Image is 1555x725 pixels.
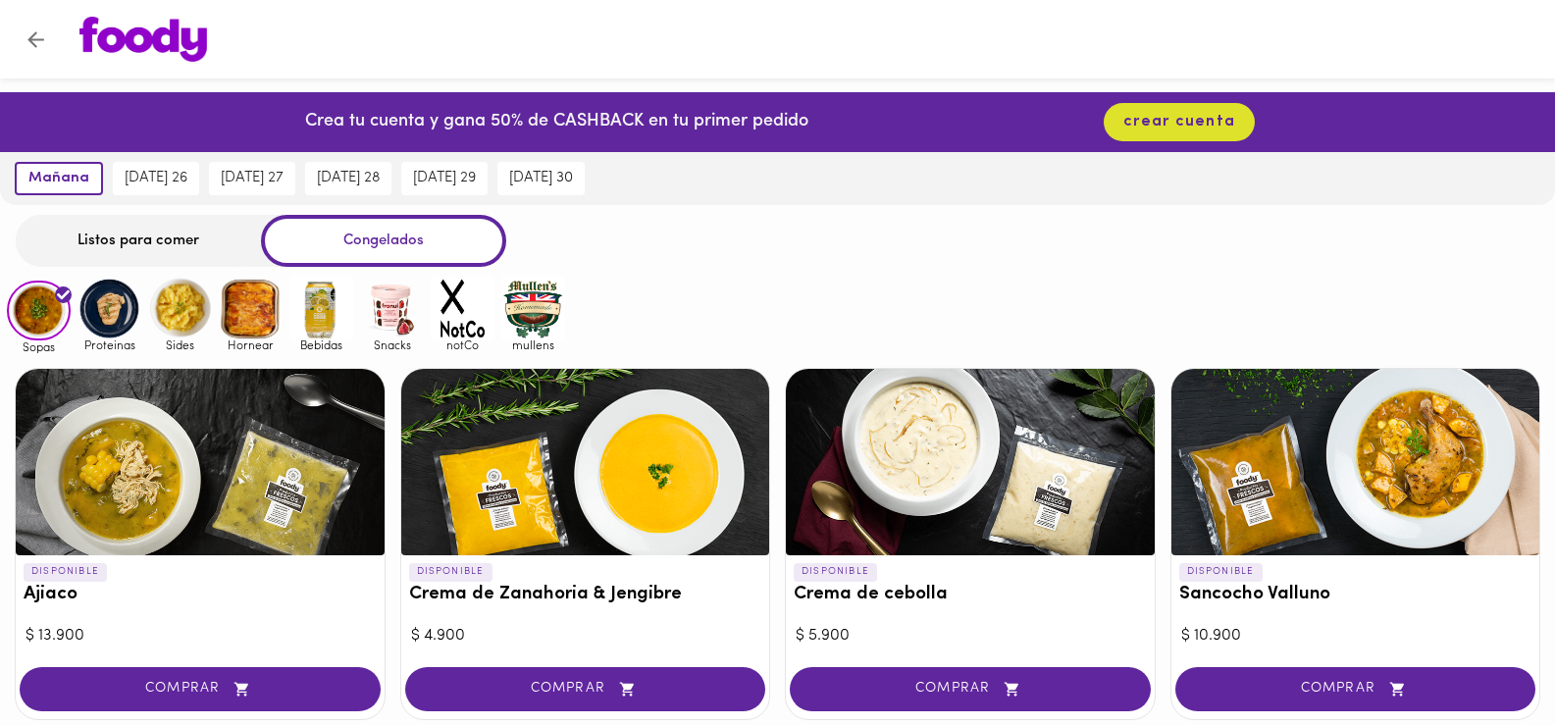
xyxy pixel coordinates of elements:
[794,585,1147,605] h3: Crema de cebolla
[44,681,356,698] span: COMPRAR
[501,277,565,340] img: mullens
[78,277,141,340] img: Proteinas
[305,110,808,135] p: Crea tu cuenta y gana 50% de CASHBACK en tu primer pedido
[79,17,207,62] img: logo.png
[413,170,476,187] span: [DATE] 29
[790,667,1151,711] button: COMPRAR
[12,16,60,64] button: Volver
[1441,611,1535,705] iframe: Messagebird Livechat Widget
[16,215,261,267] div: Listos para comer
[794,563,877,581] p: DISPONIBLE
[15,162,103,195] button: mañana
[431,338,494,351] span: notCo
[509,170,573,187] span: [DATE] 30
[431,277,494,340] img: notCo
[219,338,283,351] span: Hornear
[113,162,199,195] button: [DATE] 26
[26,625,375,647] div: $ 13.900
[405,667,766,711] button: COMPRAR
[7,281,71,341] img: Sopas
[305,162,391,195] button: [DATE] 28
[497,162,585,195] button: [DATE] 30
[814,681,1126,698] span: COMPRAR
[24,585,377,605] h3: Ajiaco
[1200,681,1512,698] span: COMPRAR
[148,338,212,351] span: Sides
[317,170,380,187] span: [DATE] 28
[430,681,742,698] span: COMPRAR
[24,563,107,581] p: DISPONIBLE
[1104,103,1255,141] button: crear cuenta
[7,340,71,353] span: Sopas
[401,369,770,555] div: Crema de Zanahoria & Jengibre
[1175,667,1536,711] button: COMPRAR
[360,338,424,351] span: Snacks
[401,162,488,195] button: [DATE] 29
[409,585,762,605] h3: Crema de Zanahoria & Jengibre
[1171,369,1540,555] div: Sancocho Valluno
[1181,625,1530,647] div: $ 10.900
[289,277,353,340] img: Bebidas
[501,338,565,351] span: mullens
[360,277,424,340] img: Snacks
[289,338,353,351] span: Bebidas
[411,625,760,647] div: $ 4.900
[796,625,1145,647] div: $ 5.900
[1123,113,1235,131] span: crear cuenta
[20,667,381,711] button: COMPRAR
[28,170,89,187] span: mañana
[786,369,1155,555] div: Crema de cebolla
[219,277,283,340] img: Hornear
[1179,585,1532,605] h3: Sancocho Valluno
[261,215,506,267] div: Congelados
[221,170,284,187] span: [DATE] 27
[16,369,385,555] div: Ajiaco
[148,277,212,340] img: Sides
[209,162,295,195] button: [DATE] 27
[1179,563,1263,581] p: DISPONIBLE
[409,563,492,581] p: DISPONIBLE
[125,170,187,187] span: [DATE] 26
[78,338,141,351] span: Proteinas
